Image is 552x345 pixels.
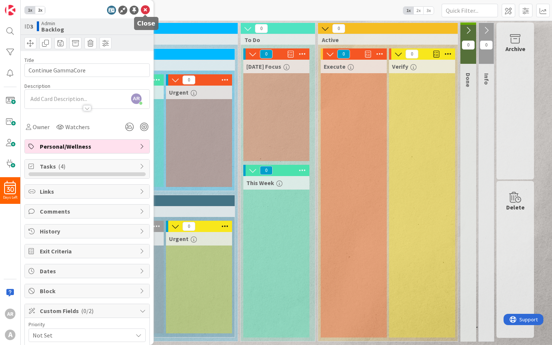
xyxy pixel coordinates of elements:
[505,44,525,53] div: Archive
[35,6,45,14] span: 2x
[337,50,350,59] span: 0
[24,83,50,89] span: Description
[16,1,34,10] span: Support
[40,187,136,196] span: Links
[169,89,189,96] span: Urgent
[182,75,195,84] span: 0
[260,50,273,59] span: 0
[24,63,150,77] input: type card name here...
[7,187,14,192] span: 30
[24,22,33,31] span: ID
[40,267,136,276] span: Dates
[260,166,273,175] span: 0
[406,50,418,59] span: 0
[99,62,225,69] span: Important
[442,4,498,17] input: Quick Filter...
[392,63,408,70] span: Verify
[40,162,136,171] span: Tasks
[137,20,155,27] h5: Close
[131,93,142,104] span: AR
[403,7,413,14] span: 1x
[25,6,35,14] span: 1x
[30,23,33,30] b: 3
[5,330,15,340] div: A
[33,122,50,131] span: Owner
[65,122,90,131] span: Watchers
[29,322,146,327] div: Priority
[483,73,490,85] span: Info
[424,7,434,14] span: 3x
[81,307,94,315] span: ( 0/2 )
[324,63,345,70] span: Execute
[40,227,136,236] span: History
[40,286,136,295] span: Block
[40,247,136,256] span: Exit Criteria
[169,235,189,243] span: Urgent
[244,36,306,44] span: To Do
[24,57,34,63] label: Title
[413,7,424,14] span: 2x
[40,306,136,315] span: Custom Fields
[182,222,195,231] span: 0
[96,36,228,44] span: Matrix
[246,179,274,187] span: This Week
[99,208,225,216] span: Not Important
[58,163,65,170] span: ( 4 )
[322,36,448,44] span: Active
[41,20,64,26] span: Admin
[40,142,136,151] span: Personal/Wellness
[462,41,475,50] span: 0
[332,24,345,33] span: 0
[5,309,15,319] div: AR
[5,5,15,15] img: Visit kanbanzone.com
[33,330,129,340] span: Not Set
[40,207,136,216] span: Comments
[465,73,472,87] span: Done
[480,41,493,50] span: 0
[255,24,268,33] span: 0
[246,63,281,70] span: Today's Focus
[506,203,525,212] div: Delete
[41,26,64,32] b: Backlog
